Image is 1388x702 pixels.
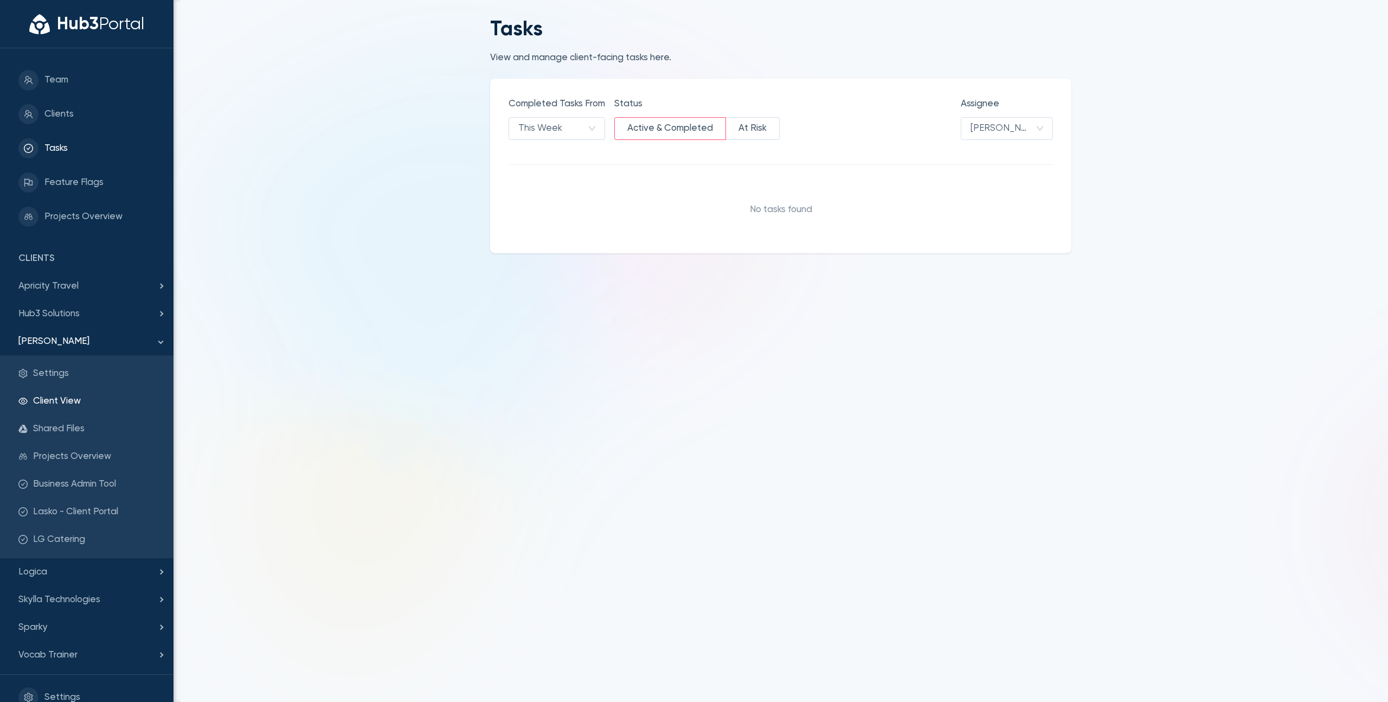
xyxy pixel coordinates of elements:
span: check-circle [18,507,28,516]
div: Hub3 [57,16,144,34]
span: check-circle [18,480,28,489]
span: Projects Overview [33,450,155,464]
label: Status [614,97,642,111]
span: Clients [44,107,155,122]
span: LG Catering [33,533,155,547]
label: Completed Tasks From [509,97,605,111]
span: Hub3 Solutions [18,307,155,321]
div: View and manage client-facing tasks here. [490,51,1071,65]
span: eye [18,397,28,406]
span: Brian Ustas [971,118,1043,139]
span: At Risk [738,124,767,133]
span: check-circle [18,535,28,544]
span: check-circle [24,144,33,153]
span: team [24,110,33,119]
span: Business Admin Tool [33,477,155,492]
span: [PERSON_NAME] [18,335,155,349]
span: Apricity Travel [18,279,155,293]
span: Projects Overview [44,210,155,224]
span: team [24,75,33,85]
span: This Week [518,118,595,139]
span: setting [18,369,28,378]
span: Feature Flags [44,176,155,190]
span: Logica [18,565,155,579]
span: Team [44,73,155,87]
span: Skylla Technologies [18,593,155,607]
span: setting [24,693,33,702]
a: Shared Files [33,424,85,433]
span: Sparky [18,621,155,635]
span: No tasks found [750,205,812,214]
span: Lasko - Client Portal [33,505,155,519]
span: Tasks [44,142,155,156]
label: Assignee [961,97,999,111]
h2: Tasks [490,18,543,42]
span: Active & Completed [627,124,713,133]
span: flag [24,178,33,187]
span: Settings [33,367,155,381]
span: Client View [33,394,155,409]
span: Portal [99,16,144,33]
span: Vocab Trainer [18,648,155,662]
